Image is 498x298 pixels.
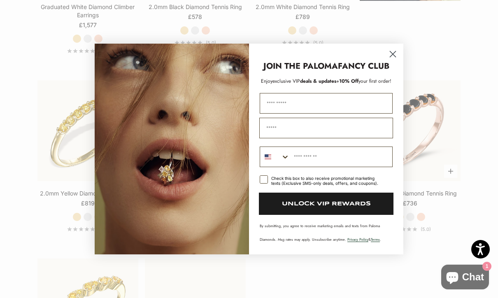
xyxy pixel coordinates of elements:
[371,237,380,242] a: Terms
[336,77,391,85] span: + your first order!
[338,60,389,72] strong: FANCY CLUB
[260,93,393,114] input: First Name
[263,60,338,72] strong: JOIN THE PALOMA
[347,237,381,242] span: & .
[272,77,336,85] span: deals & updates
[259,193,393,215] button: UNLOCK VIP REWARDS
[265,154,271,160] img: United States
[290,147,392,167] input: Phone Number
[95,44,249,254] img: Loading...
[386,47,400,61] button: Close dialog
[260,147,290,167] button: Search Countries
[339,77,358,85] span: 10% Off
[261,77,272,85] span: Enjoy
[259,118,393,138] input: Email
[271,176,383,186] div: Check this box to also receive promotional marketing texts (Exclusive SMS-only deals, offers, and...
[347,237,368,242] a: Privacy Policy
[272,77,300,85] span: exclusive VIP
[260,223,393,242] p: By submitting, you agree to receive marketing emails and texts from Paloma Diamonds. Msg rates ma...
